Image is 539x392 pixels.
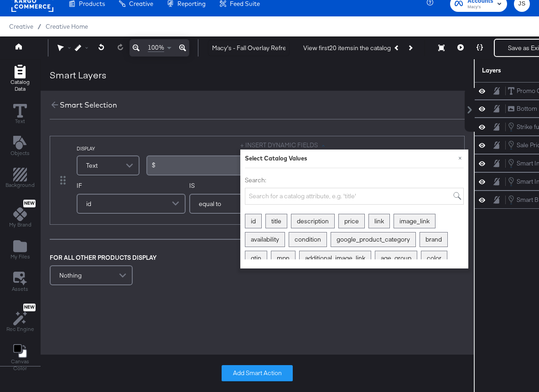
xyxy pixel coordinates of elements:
[9,221,31,228] span: My Brand
[289,232,327,247] div: condition
[23,201,36,206] span: New
[375,251,417,265] div: age_group
[331,232,416,247] button: google_product_category
[6,325,34,333] span: Rec Engine
[369,214,389,228] div: link
[291,214,335,229] button: description
[300,251,371,265] div: additional_image_link
[245,214,261,228] div: id
[421,251,447,266] button: color
[23,304,36,310] span: New
[33,23,46,30] span: /
[394,214,435,229] button: image_link
[59,268,82,283] span: Nothing
[421,251,447,265] div: color
[50,68,106,82] div: Smart Layers
[77,181,186,190] label: IF
[9,23,33,30] span: Creative
[152,161,155,169] span: $
[222,365,293,382] button: Add Smart Action
[404,40,416,56] button: Next Product
[375,251,417,266] button: age_group
[5,358,35,372] span: Canvas Color
[266,214,287,228] div: title
[10,150,30,157] span: Objects
[291,214,334,228] div: description
[245,232,285,247] button: availability
[420,232,448,247] button: brand
[265,214,287,229] button: title
[1,302,40,336] button: NewRec Engine
[289,232,327,247] button: condition
[271,251,295,265] div: mpn
[86,158,98,173] span: Text
[420,232,447,247] div: brand
[8,102,32,128] button: Text
[245,188,464,205] input: Search for a catalog attribute, e.g. 'title'
[391,40,404,56] button: Previous Product
[4,197,37,231] button: NewMy Brand
[271,251,295,266] button: mpn
[86,196,91,211] span: id
[245,251,267,265] div: gtin
[77,145,140,152] label: DISPLAY
[60,100,117,110] div: Smart Selection
[338,214,365,229] button: price
[15,118,25,125] span: Text
[245,251,267,266] button: gtin
[245,176,464,185] label: Search:
[245,232,285,247] div: availability
[394,214,435,228] div: image_link
[339,214,364,228] div: price
[467,4,493,11] span: Macy's
[303,44,391,52] div: View first 20 items in the catalog
[240,141,329,150] button: + INSERT DYNAMIC FIELDS
[50,253,278,262] div: FOR ALL OTHER PRODUCTS DISPLAY
[12,285,28,293] span: Assets
[5,237,36,263] button: Add Files
[245,154,464,163] div: Select Catalog Values
[10,253,30,260] span: My Files
[148,43,164,52] span: 100%
[299,251,371,266] button: additional_image_link
[5,134,35,160] button: Add Text
[199,196,221,211] span: equal to
[245,214,262,229] button: id
[5,181,35,189] span: Background
[452,150,468,166] button: ×
[368,214,390,229] button: link
[5,78,35,93] span: Catalog Data
[331,232,415,247] div: google_product_category
[46,23,88,30] a: Creative Home
[189,181,298,190] label: IS
[6,269,34,296] button: Assets
[240,150,468,268] div: + INSERT DYNAMIC FIELDS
